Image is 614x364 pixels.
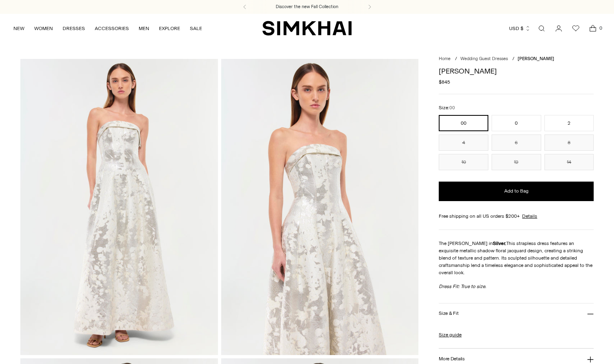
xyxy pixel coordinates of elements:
h3: More Details [439,356,464,362]
span: $845 [439,78,450,86]
a: Go to the account page [551,20,567,37]
a: Open search modal [533,20,550,37]
span: [PERSON_NAME] [518,56,554,61]
button: Add to Bag [439,182,594,201]
a: ACCESSORIES [95,19,129,37]
span: 00 [449,105,455,110]
a: Details [522,212,537,220]
img: Octavia Gown [20,59,218,355]
button: 0 [492,115,541,131]
button: 14 [544,154,594,170]
p: The [PERSON_NAME] in This strapless dress features an exquisite metallic shadow floral jacquard d... [439,240,594,276]
a: Open cart modal [585,20,601,37]
button: 6 [492,134,541,151]
span: Add to Bag [504,188,529,195]
button: 8 [544,134,594,151]
h3: Size & Fit [439,311,458,316]
button: 12 [492,154,541,170]
button: USD $ [509,19,531,37]
div: Free shipping on all US orders $200+ [439,212,594,220]
a: Home [439,56,451,61]
a: DRESSES [63,19,85,37]
a: Wedding Guest Dresses [460,56,508,61]
strong: Silver. [493,240,506,246]
button: 10 [439,154,488,170]
a: Size guide [439,331,462,338]
a: SIMKHAI [262,20,352,36]
span: 0 [597,24,604,32]
nav: breadcrumbs [439,56,594,63]
label: Size: [439,104,455,112]
button: 00 [439,115,488,131]
h1: [PERSON_NAME] [439,67,594,75]
em: Dress Fit: True to size. [439,284,486,289]
button: 2 [544,115,594,131]
a: Discover the new Fall Collection [276,4,338,10]
div: / [512,56,514,63]
a: EXPLORE [159,19,180,37]
a: WOMEN [34,19,53,37]
img: Octavia Gown [221,59,419,355]
a: SALE [190,19,202,37]
a: Wishlist [568,20,584,37]
a: MEN [139,19,149,37]
button: 4 [439,134,488,151]
a: NEW [13,19,24,37]
div: / [455,56,457,63]
button: Size & Fit [439,303,594,324]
